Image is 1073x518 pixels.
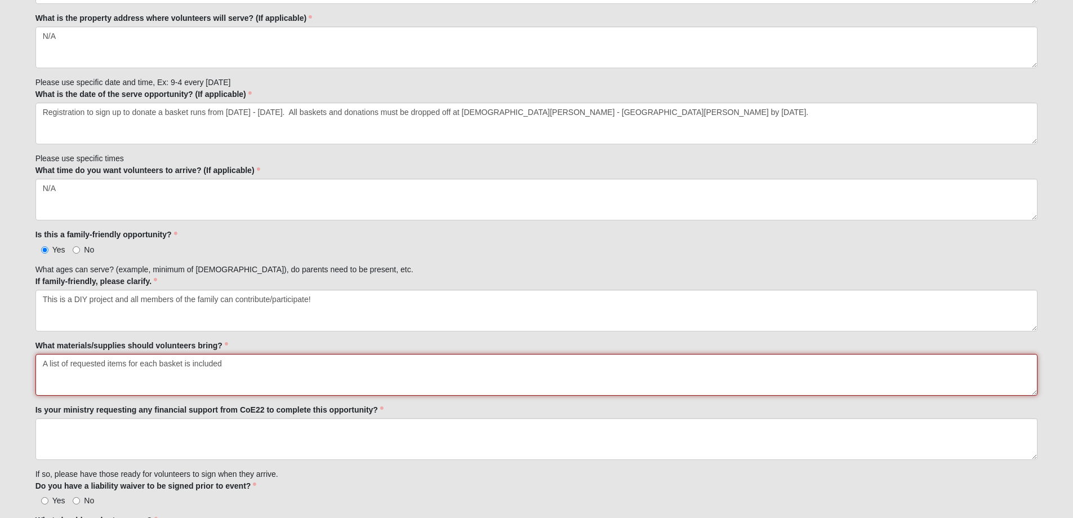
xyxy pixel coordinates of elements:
label: If family-friendly, please clarify. [35,276,157,287]
span: No [84,496,94,505]
label: Is your ministry requesting any financial support from CoE22 to complete this opportunity? [35,404,384,415]
span: Yes [52,245,65,254]
input: Yes [41,497,48,504]
input: Yes [41,246,48,254]
label: What is the property address where volunteers will serve? (If applicable) [35,12,313,24]
label: What time do you want volunteers to arrive? (If applicable) [35,165,260,176]
span: No [84,245,94,254]
label: What materials/supplies should volunteers bring? [35,340,228,351]
input: No [73,246,80,254]
span: Yes [52,496,65,505]
label: What is the date of the serve opportunity? (If applicable) [35,88,252,100]
input: No [73,497,80,504]
label: Is this a family-friendly opportunity? [35,229,177,240]
label: Do you have a liability waiver to be signed prior to event? [35,480,257,492]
